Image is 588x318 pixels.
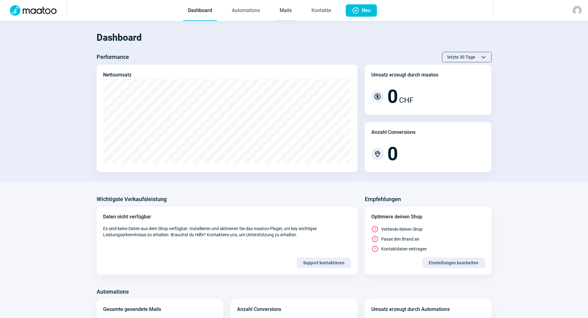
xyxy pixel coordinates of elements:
span: Einstellungen bearbeiten [429,258,478,268]
span: 0 [387,87,398,106]
a: Automations [227,1,265,21]
div: Anzahl Conversions [237,306,281,313]
a: Dashboard [183,1,217,21]
span: CHF [399,95,413,106]
h1: Dashboard [97,27,492,48]
button: Neu [346,4,377,17]
span: 0 [387,145,398,163]
span: Passe den Brand an [381,236,419,242]
h3: Performance [97,52,129,62]
span: letzte 30 Tage [447,52,475,62]
div: Umsatz erzeugt durch maatoo [371,71,438,79]
a: Kontakte [307,1,336,21]
button: Einstellungen bearbeiten [422,258,485,268]
a: Mails [275,1,297,21]
button: Support kontaktieren [297,258,351,268]
div: Optimiere deinen Shop [371,213,485,221]
span: Support kontaktieren [303,258,344,268]
span: Verbinde deinen Shop [381,226,423,232]
div: Anzahl Conversions [371,129,415,136]
div: Umsatz erzeugt durch Automations [371,306,450,313]
span: Kontaktdaten eintragen [381,246,427,252]
div: Daten nicht verfügbar [103,213,351,221]
h3: Wichtigste Verkaufsleistung [97,194,167,204]
h3: Empfehlungen [365,194,401,204]
div: Gesamte gesendete Mails [103,306,161,313]
span: Neu [362,4,371,17]
img: avatar [573,6,582,15]
h3: Automations [97,287,129,297]
span: Es sind keine Daten aus dem Shop verfügbar. Installieren und aktivieren Sie das maatoo-Plugin, um... [103,225,351,238]
div: Nettoumsatz [103,71,131,79]
img: Logo [6,5,60,16]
